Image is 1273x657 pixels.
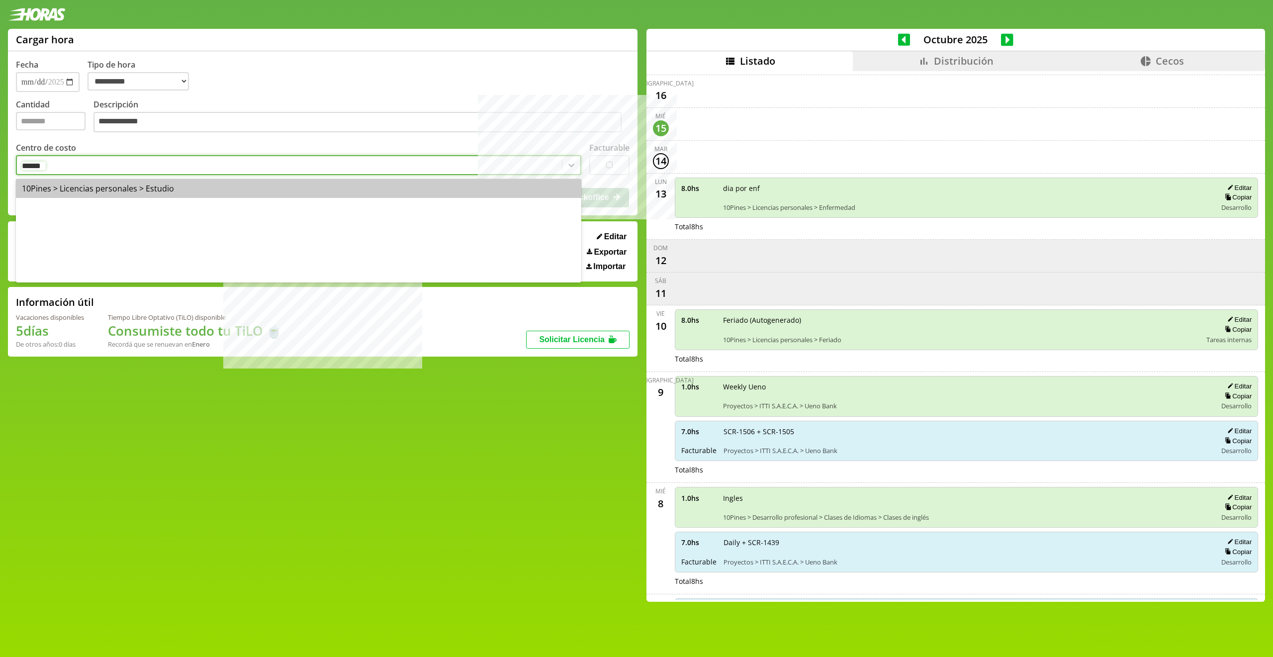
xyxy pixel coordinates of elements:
div: De otros años: 0 días [16,340,84,349]
div: Total 8 hs [675,354,1259,364]
span: Facturable [681,446,717,455]
div: lun [655,178,667,186]
div: scrollable content [646,71,1265,600]
span: Feriado (Autogenerado) [723,315,1200,325]
div: [DEMOGRAPHIC_DATA] [628,376,694,384]
span: Proyectos > ITTI S.A.E.C.A. > Ueno Bank [724,446,1210,455]
h1: Cargar hora [16,33,74,46]
div: 16 [653,88,669,103]
span: Desarrollo [1221,203,1252,212]
div: Total 8 hs [675,576,1259,586]
button: Editar [1224,315,1252,324]
span: Solicitar Licencia [539,335,605,344]
button: Copiar [1222,503,1252,511]
span: 8.0 hs [681,184,716,193]
span: 1.0 hs [681,493,716,503]
span: Desarrollo [1221,401,1252,410]
span: Cecos [1156,54,1184,68]
span: Desarrollo [1221,513,1252,522]
label: Descripción [93,99,630,135]
span: 10Pines > Licencias personales > Feriado [723,335,1200,344]
label: Facturable [589,142,630,153]
textarea: Descripción [93,112,622,133]
div: dom [653,244,668,252]
button: Exportar [584,247,630,257]
span: 10Pines > Desarrollo profesional > Clases de Idiomas > Clases de inglés [723,513,1210,522]
h1: Consumiste todo tu TiLO 🍵 [108,322,282,340]
span: Distribución [934,54,994,68]
div: Tiempo Libre Optativo (TiLO) disponible [108,313,282,322]
button: Copiar [1222,437,1252,445]
input: Cantidad [16,112,86,130]
span: 8.0 hs [681,315,716,325]
span: Editar [604,232,627,241]
span: dia por enf [723,184,1210,193]
span: Exportar [594,248,627,257]
div: 8 [653,495,669,511]
div: mar [654,598,667,607]
span: 7.0 hs [681,427,717,436]
button: Editar [594,232,630,242]
span: Desarrollo [1221,446,1252,455]
span: Ingles [723,493,1210,503]
div: mié [655,112,666,120]
span: Weekly Ueno [723,382,1210,391]
b: Enero [192,340,210,349]
label: Tipo de hora [88,59,197,92]
button: Copiar [1222,193,1252,201]
div: sáb [655,277,666,285]
div: 12 [653,252,669,268]
div: mié [655,487,666,495]
button: Solicitar Licencia [526,331,630,349]
div: Total 8 hs [675,465,1259,474]
span: SCR-1506 + SCR-1505 [724,427,1210,436]
span: 7.0 hs [681,538,717,547]
div: 10Pines > Licencias personales > Estudio [16,179,581,198]
label: Centro de costo [16,142,76,153]
button: Editar [1224,184,1252,192]
span: Daily + SCR-1439 [724,538,1210,547]
button: Editar [1224,493,1252,502]
span: Proyectos > ITTI S.A.E.C.A. > Ueno Bank [723,401,1210,410]
h1: 5 días [16,322,84,340]
span: Desarrollo [1221,558,1252,566]
div: Total 8 hs [675,222,1259,231]
img: logotipo [8,8,66,21]
div: mar [654,145,667,153]
button: Editar [1224,538,1252,546]
button: Copiar [1222,325,1252,334]
div: 10 [653,318,669,334]
button: Copiar [1222,548,1252,556]
span: Tareas internas [1206,335,1252,344]
span: Importar [593,262,626,271]
div: vie [656,309,665,318]
div: Vacaciones disponibles [16,313,84,322]
button: Editar [1224,427,1252,435]
div: 14 [653,153,669,169]
label: Fecha [16,59,38,70]
div: Recordá que se renuevan en [108,340,282,349]
h2: Información útil [16,295,94,309]
span: Facturable [681,557,717,566]
div: [DEMOGRAPHIC_DATA] [628,79,694,88]
div: 9 [653,384,669,400]
span: 10Pines > Licencias personales > Enfermedad [723,203,1210,212]
div: 11 [653,285,669,301]
div: 13 [653,186,669,202]
button: Editar [1224,382,1252,390]
button: Copiar [1222,392,1252,400]
span: Listado [740,54,775,68]
label: Cantidad [16,99,93,135]
span: 1.0 hs [681,382,716,391]
span: Proyectos > ITTI S.A.E.C.A. > Ueno Bank [724,558,1210,566]
span: Octubre 2025 [910,33,1001,46]
select: Tipo de hora [88,72,189,91]
div: 15 [653,120,669,136]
